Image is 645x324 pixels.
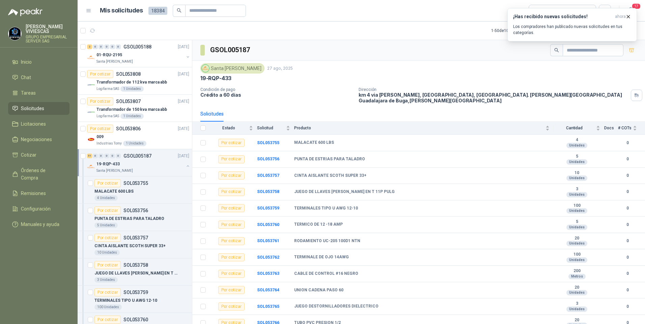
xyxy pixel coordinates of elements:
p: JUEGO DE LLAVES [PERSON_NAME] EN T 11P PULG [94,270,178,277]
span: Cotizar [21,151,36,159]
a: SOL053765 [257,304,279,309]
a: Remisiones [8,187,69,200]
span: Chat [21,74,31,81]
div: Por cotizar [218,286,245,294]
span: Inicio [21,58,32,66]
p: Condición de pago [200,87,353,92]
a: SOL053756 [257,157,279,161]
th: Solicitud [257,122,294,135]
a: SOL053757 [257,173,279,178]
img: Company Logo [87,135,95,143]
div: 0 [116,154,121,158]
p: GSOL005188 [123,44,151,49]
b: 200 [554,268,600,274]
b: 20 [554,285,600,290]
div: Unidades [566,159,587,165]
th: Docs [604,122,618,135]
div: Unidades [566,306,587,312]
p: [DATE] [178,71,189,77]
div: Unidades [566,208,587,214]
th: Cantidad [554,122,604,135]
a: Tareas [8,87,69,99]
b: 0 [618,238,637,244]
b: 20 [554,318,600,323]
b: 20 [554,236,600,241]
p: CINTA AISLANTE SCOTH SUPER 33+ [94,243,165,249]
a: SOL053755 [257,140,279,145]
div: 0 [99,44,104,49]
a: Por cotizarSOL053808[DATE] Company LogoTransformador de 112 kva marca abbLogifarma SAS1 Unidades [78,67,192,95]
div: 1 - 50 de 10884 [491,25,537,36]
a: Por cotizarSOL053806[DATE] Company Logo009Industrias Tomy1 Unidades [78,122,192,149]
a: SOL053763 [257,271,279,276]
div: 0 [110,154,115,158]
b: RODAMIENTO UC-205 100D1 NTN [294,238,360,244]
p: 19-RQP-433 [200,75,231,82]
p: SOL053807 [116,99,141,104]
div: Unidades [566,257,587,263]
span: Órdenes de Compra [21,167,63,182]
b: 0 [618,189,637,195]
span: Remisiones [21,190,46,197]
div: Por cotizar [218,155,245,163]
p: SOL053756 [123,208,148,213]
div: Por cotizar [218,139,245,147]
h3: GSOL005187 [210,45,251,55]
a: SOL053758 [257,189,279,194]
div: Por cotizar [94,206,121,215]
p: [DATE] [178,126,189,132]
p: Transformador de 112 kva marca abb [96,79,167,86]
p: 27 ago, 2025 [267,65,293,72]
b: JUEGO DE LLAVES [PERSON_NAME] EN T 11P PULG [294,189,395,195]
span: Producto [294,126,544,130]
b: 0 [618,222,637,228]
a: Por cotizarSOL053755MALACATE 600 LBS4 Unidades [78,176,192,204]
img: Company Logo [8,27,21,40]
b: 0 [618,303,637,310]
span: Manuales y ayuda [21,221,59,228]
div: Por cotizar [87,97,113,105]
b: 0 [618,140,637,146]
h1: Mis solicitudes [100,6,143,15]
b: 10 [554,170,600,176]
a: Órdenes de Compra [8,164,69,184]
p: Santa [PERSON_NAME] [96,168,133,173]
b: 5 [554,154,600,159]
b: 0 [618,254,637,261]
button: ¡Has recibido nuevas solicitudes!ahora Los compradores han publicado nuevas solicitudes en tus ca... [507,8,637,41]
button: 17 [625,5,637,17]
b: TERMINALES TIPO U AWG 12-10 [294,206,358,211]
div: 1 Unidades [120,86,144,92]
b: 100 [554,252,600,257]
b: SOL053760 [257,222,279,227]
b: TERMINALE DE OJO 14AWG [294,255,349,260]
img: Company Logo [87,54,95,62]
span: Solicitudes [21,105,44,112]
b: CABLE DE CONTROL #16 NEGRO [294,271,358,277]
b: 100 [554,203,600,208]
div: Por cotizar [94,316,121,324]
div: 2 [87,44,92,49]
b: SOL053764 [257,288,279,292]
div: 0 [110,44,115,49]
p: [DATE] [178,98,189,105]
b: CINTA AISLANTE SCOTH SUPER 33+ [294,173,366,179]
b: SOL053761 [257,238,279,243]
div: 100 Unidades [94,304,122,310]
div: Unidades [566,175,587,181]
p: GSOL005187 [123,154,151,158]
div: 3 Unidades [94,277,118,283]
b: TERMICO DE 12 -18 AMP [294,222,343,227]
b: 0 [618,156,637,162]
b: SOL053762 [257,255,279,260]
div: Por cotizar [218,221,245,229]
a: Por cotizarSOL053807[DATE] Company LogoTransformador de 150 kva marca abbLogifarma SAS1 Unidades [78,95,192,122]
p: Crédito a 60 días [200,92,353,98]
p: Los compradores han publicado nuevas solicitudes en tus categorías. [513,24,631,36]
b: 4 [554,137,600,143]
p: [DATE] [178,153,189,159]
div: 51 [87,154,92,158]
a: Inicio [8,56,69,68]
img: Logo peakr [8,8,43,16]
